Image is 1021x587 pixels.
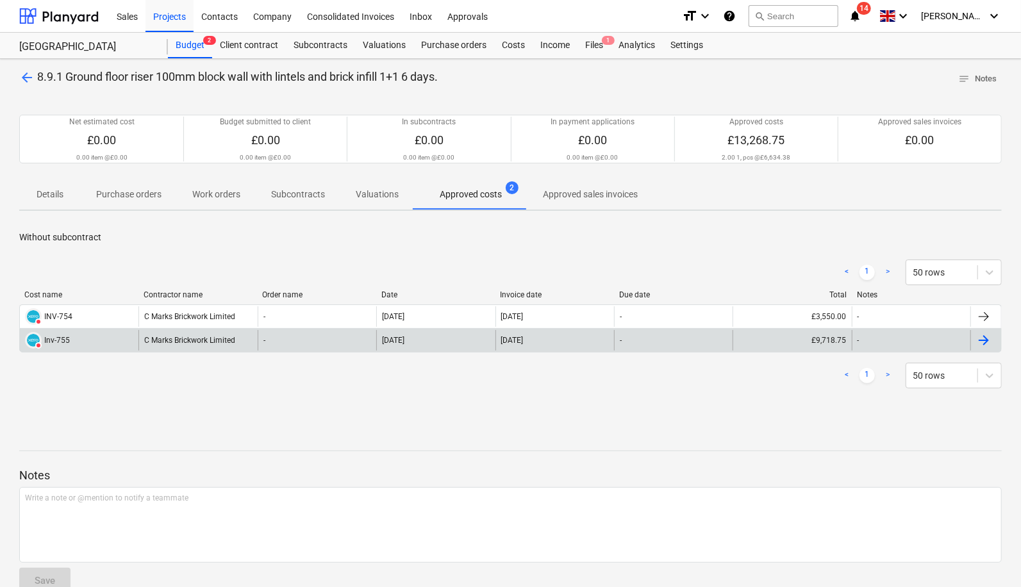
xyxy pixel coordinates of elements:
div: Notes [857,290,966,299]
div: Date [381,290,490,299]
div: Files [577,33,611,58]
a: Files1 [577,33,611,58]
span: £0.00 [251,133,280,147]
span: 2 [506,181,519,194]
a: Previous page [839,265,854,280]
p: Details [35,188,65,201]
a: Costs [494,33,533,58]
p: Subcontracts [271,188,325,201]
a: Analytics [611,33,663,58]
a: Client contract [212,33,286,58]
i: keyboard_arrow_down [986,8,1002,24]
a: Purchase orders [413,33,494,58]
div: Cost name [24,290,133,299]
span: £0.00 [415,133,444,147]
div: Order name [262,290,371,299]
p: 0.00 item @ £0.00 [567,153,618,161]
div: £9,718.75 [733,330,851,351]
span: £0.00 [87,133,116,147]
span: Notes [958,72,997,87]
span: [PERSON_NAME] [921,11,985,21]
div: £3,550.00 [733,306,851,327]
div: - [620,312,622,321]
p: 2.00 1, pcs @ £6,634.38 [722,153,790,161]
div: - [858,312,859,321]
p: In subcontracts [402,117,456,128]
i: Knowledge base [723,8,736,24]
a: Previous page [839,368,854,383]
a: Subcontracts [286,33,355,58]
span: 1 [602,36,615,45]
a: Valuations [355,33,413,58]
a: Settings [663,33,711,58]
div: - [263,336,265,345]
div: [DATE] [382,312,404,321]
p: Approved costs [729,117,783,128]
div: - [858,336,859,345]
p: Purchase orders [96,188,162,201]
div: [DATE] [501,312,524,321]
div: Invoice date [501,290,610,299]
p: Budget submitted to client [220,117,311,128]
span: 2 [203,36,216,45]
a: Next page [880,265,895,280]
i: keyboard_arrow_down [895,8,911,24]
p: 0.00 item @ £0.00 [76,153,128,161]
p: 0.00 item @ £0.00 [403,153,454,161]
a: Income [533,33,577,58]
p: Work orders [192,188,240,201]
div: C Marks Brickwork Limited [138,306,257,327]
div: Budget [168,33,212,58]
p: Approved sales invoices [543,188,638,201]
span: 14 [857,2,871,15]
button: Notes [953,69,1002,89]
span: search [754,11,765,21]
a: Next page [880,368,895,383]
div: C Marks Brickwork Limited [138,330,257,351]
a: Page 1 is your current page [859,265,875,280]
p: In payment applications [551,117,635,128]
span: arrow_back [19,70,35,85]
img: xero.svg [27,334,40,347]
i: notifications [849,8,861,24]
p: Notes [19,468,1002,483]
div: INV-754 [44,312,72,321]
div: - [263,312,265,321]
a: Budget2 [168,33,212,58]
p: 0.00 item @ £0.00 [240,153,291,161]
div: Due date [619,290,728,299]
span: 8.9.1 Ground floor riser 100mm block wall with lintels and brick infill 1+1 6 days. [37,70,438,83]
p: Without subcontract [19,231,1002,244]
img: xero.svg [27,310,40,323]
p: Approved sales invoices [878,117,961,128]
div: Inv-755 [44,336,70,345]
div: Invoice has been synced with Xero and its status is currently DELETED [25,308,42,325]
div: Invoice has been synced with Xero and its status is currently DELETED [25,332,42,349]
div: Total [738,290,847,299]
p: Valuations [356,188,399,201]
div: - [620,336,622,345]
p: Net estimated cost [69,117,135,128]
span: £0.00 [578,133,607,147]
i: format_size [682,8,697,24]
div: [DATE] [382,336,404,345]
div: [GEOGRAPHIC_DATA] [19,40,153,54]
span: notes [958,73,970,85]
div: [DATE] [501,336,524,345]
p: Approved costs [440,188,502,201]
span: £0.00 [905,133,934,147]
button: Search [749,5,838,27]
div: Contractor name [144,290,253,299]
span: £13,268.75 [727,133,784,147]
a: Page 1 is your current page [859,368,875,383]
i: keyboard_arrow_down [697,8,713,24]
